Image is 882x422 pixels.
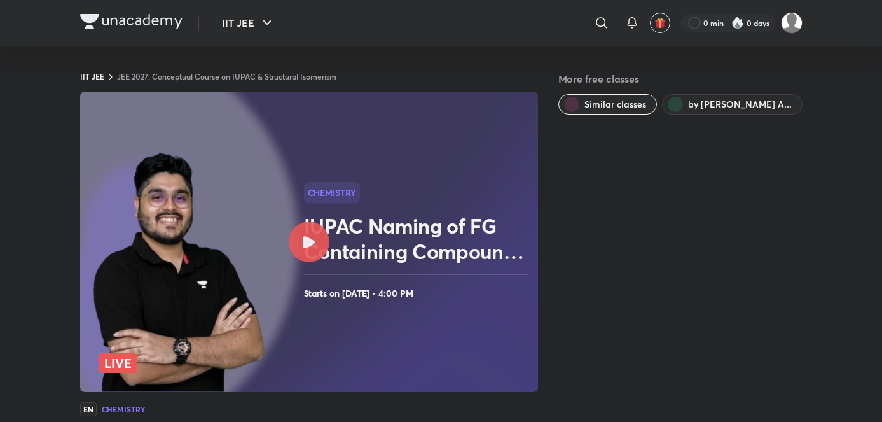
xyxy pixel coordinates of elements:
[654,17,666,29] img: avatar
[102,405,146,413] h4: Chemistry
[214,10,282,36] button: IIT JEE
[80,402,97,416] span: EN
[650,13,670,33] button: avatar
[558,94,657,115] button: Similar classes
[80,71,104,81] a: IIT JEE
[558,71,803,87] h5: More free classes
[80,14,183,32] a: Company Logo
[117,71,336,81] a: JEE 2027: Conceptual Course on IUPAC & Structural Isomerism
[688,98,792,111] span: by Mohammad Kashif Alam
[662,94,803,115] button: by Mohammad Kashif Alam
[731,17,744,29] img: streak
[584,98,646,111] span: Similar classes
[80,14,183,29] img: Company Logo
[304,213,533,264] h2: IUPAC Naming of FG Containing Compounds : Part 4
[781,12,803,34] img: SUBHRANGSU DAS
[304,285,533,302] h4: Starts on [DATE] • 4:00 PM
